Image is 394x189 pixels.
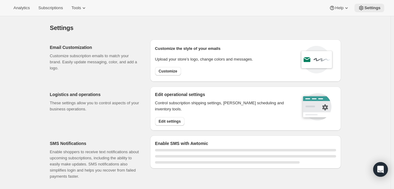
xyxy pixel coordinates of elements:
span: Subscriptions [38,6,63,10]
span: Settings [50,24,74,31]
button: Subscriptions [35,4,66,12]
span: Edit settings [159,119,181,124]
button: Customize [155,67,181,76]
span: Help [335,6,343,10]
p: Enable shoppers to receive text notifications about upcoming subscriptions, including the ability... [50,149,140,180]
p: These settings allow you to control aspects of your business operations. [50,100,140,112]
h2: Logistics and operations [50,91,140,98]
p: Control subscription shipping settings, [PERSON_NAME] scheduling and inventory tools. [155,100,292,112]
button: Tools [68,4,91,12]
span: Tools [71,6,81,10]
p: Upload your store’s logo, change colors and messages. [155,56,253,62]
p: Customize the style of your emails [155,46,221,52]
h2: Enable SMS with Awtomic [155,140,336,146]
h2: Edit operational settings [155,91,292,98]
span: Analytics [13,6,30,10]
h2: Email Customization [50,44,140,50]
span: Customize [159,69,177,74]
button: Help [325,4,353,12]
p: Customize subscription emails to match your brand. Easily update messaging, color, and add a logo. [50,53,140,71]
button: Settings [354,4,384,12]
div: Open Intercom Messenger [373,162,388,177]
h2: SMS Notifications [50,140,140,146]
span: Settings [364,6,381,10]
button: Analytics [10,4,33,12]
button: Edit settings [155,117,184,126]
